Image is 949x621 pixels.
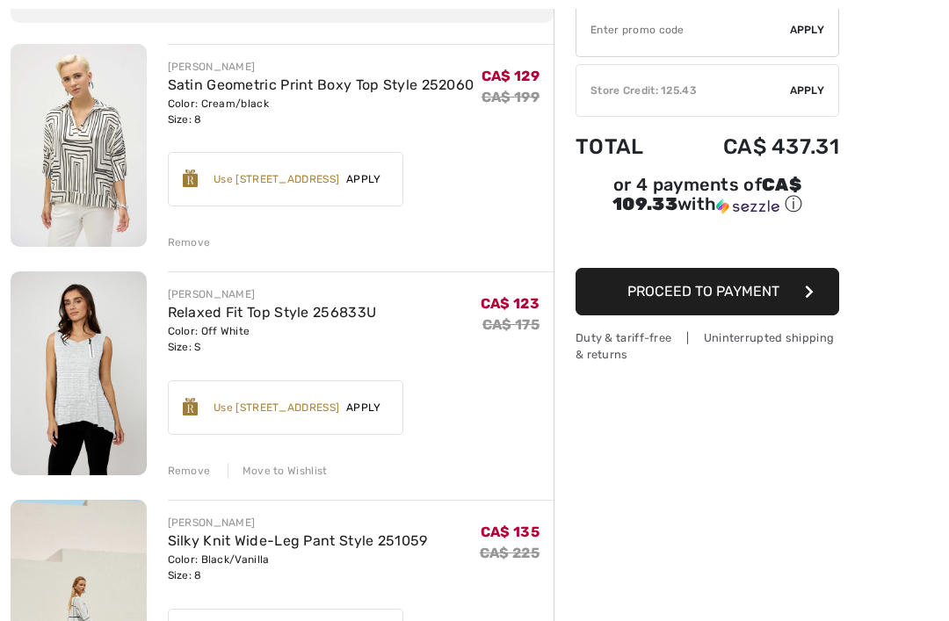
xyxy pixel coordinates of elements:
[183,398,199,415] img: Reward-Logo.svg
[576,177,839,216] div: or 4 payments of with
[168,304,377,321] a: Relaxed Fit Top Style 256833U
[576,268,839,315] button: Proceed to Payment
[168,532,428,549] a: Silky Knit Wide-Leg Pant Style 251059
[168,235,211,250] div: Remove
[612,174,801,214] span: CA$ 109.33
[228,463,328,479] div: Move to Wishlist
[183,170,199,187] img: Reward-Logo.svg
[576,117,673,177] td: Total
[214,171,339,187] div: Use [STREET_ADDRESS]
[576,83,790,98] div: Store Credit: 125.43
[168,552,428,583] div: Color: Black/Vanilla Size: 8
[480,545,540,561] s: CA$ 225
[11,271,147,475] img: Relaxed Fit Top Style 256833U
[482,316,540,333] s: CA$ 175
[482,89,540,105] s: CA$ 199
[576,177,839,222] div: or 4 payments ofCA$ 109.33withSezzle Click to learn more about Sezzle
[627,283,779,300] span: Proceed to Payment
[339,400,388,415] span: Apply
[673,117,839,177] td: CA$ 437.31
[339,171,388,187] span: Apply
[168,76,474,93] a: Satin Geometric Print Boxy Top Style 252060
[482,68,540,84] span: CA$ 129
[576,329,839,363] div: Duty & tariff-free | Uninterrupted shipping & returns
[168,59,474,75] div: [PERSON_NAME]
[168,463,211,479] div: Remove
[168,515,428,531] div: [PERSON_NAME]
[576,222,839,262] iframe: PayPal-paypal
[168,323,377,355] div: Color: Off White Size: S
[716,199,779,214] img: Sezzle
[214,400,339,415] div: Use [STREET_ADDRESS]
[790,22,825,38] span: Apply
[790,83,825,98] span: Apply
[576,4,790,56] input: Promo code
[11,44,147,247] img: Satin Geometric Print Boxy Top Style 252060
[168,96,474,127] div: Color: Cream/black Size: 8
[481,524,540,540] span: CA$ 135
[481,295,540,312] span: CA$ 123
[168,286,377,302] div: [PERSON_NAME]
